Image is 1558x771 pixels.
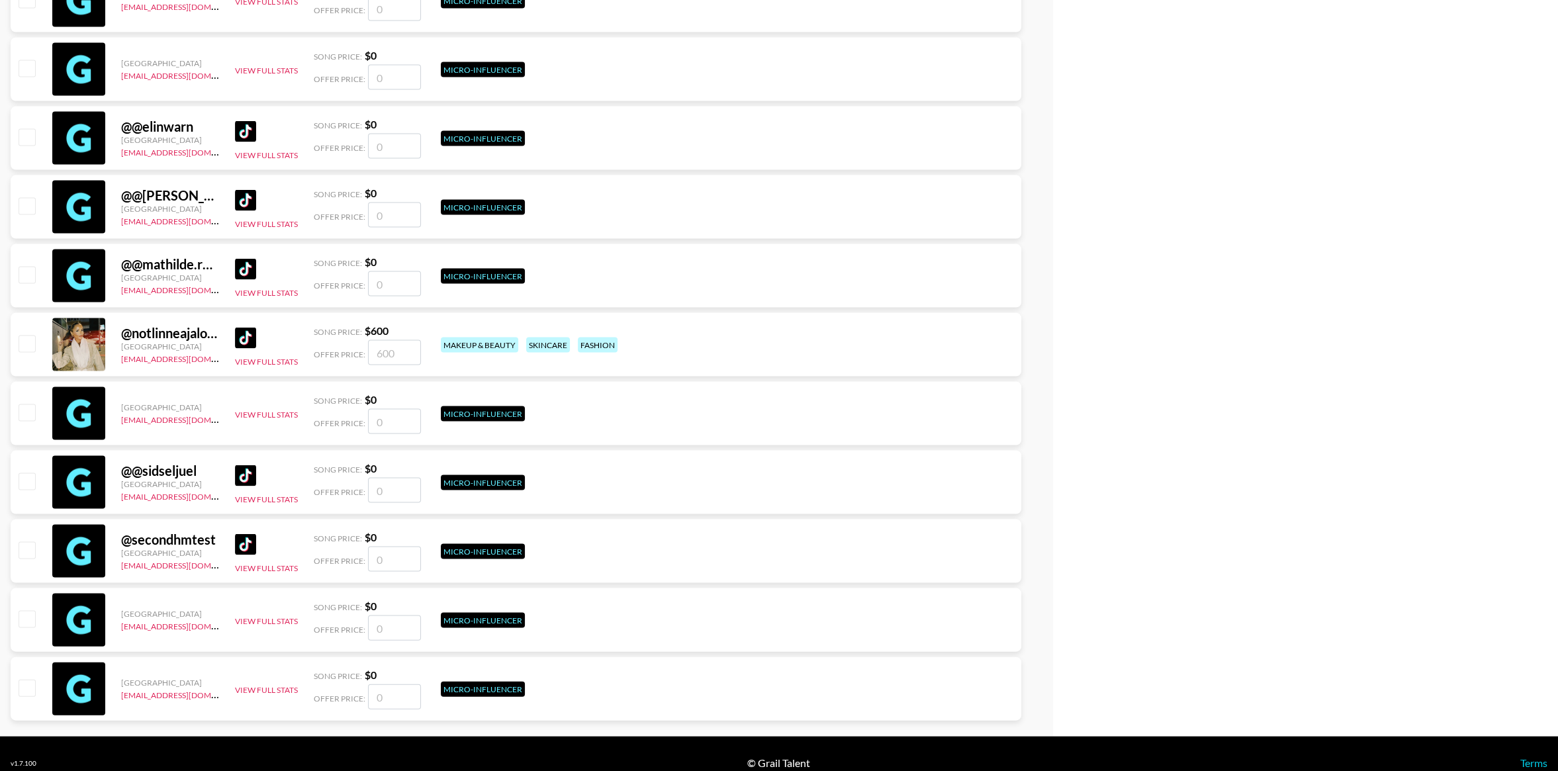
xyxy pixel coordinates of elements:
[121,118,219,135] div: @ @elinwarn
[235,288,298,298] button: View Full Stats
[314,189,362,199] span: Song Price:
[11,759,36,768] div: v 1.7.100
[314,556,365,566] span: Offer Price:
[368,340,421,365] input: 600
[121,273,219,283] div: [GEOGRAPHIC_DATA]
[314,602,362,612] span: Song Price:
[365,49,377,62] strong: $ 0
[121,479,219,489] div: [GEOGRAPHIC_DATA]
[365,255,377,268] strong: $ 0
[441,613,525,628] div: Micro-Influencer
[235,121,256,142] img: TikTok
[121,135,219,145] div: [GEOGRAPHIC_DATA]
[314,74,365,84] span: Offer Price:
[235,410,298,420] button: View Full Stats
[314,533,362,543] span: Song Price:
[747,756,810,770] div: © Grail Talent
[441,475,525,490] div: Micro-Influencer
[121,58,219,68] div: [GEOGRAPHIC_DATA]
[121,351,254,364] a: [EMAIL_ADDRESS][DOMAIN_NAME]
[314,349,365,359] span: Offer Price:
[314,281,365,291] span: Offer Price:
[121,256,219,273] div: @ @mathilde.roien
[365,187,377,199] strong: $ 0
[314,52,362,62] span: Song Price:
[121,619,254,631] a: [EMAIL_ADDRESS][DOMAIN_NAME]
[441,682,525,697] div: Micro-Influencer
[235,66,298,75] button: View Full Stats
[365,393,377,406] strong: $ 0
[121,145,254,158] a: [EMAIL_ADDRESS][DOMAIN_NAME]
[235,685,298,695] button: View Full Stats
[235,150,298,160] button: View Full Stats
[441,200,525,215] div: Micro-Influencer
[121,558,254,570] a: [EMAIL_ADDRESS][DOMAIN_NAME]
[314,143,365,153] span: Offer Price:
[121,688,254,700] a: [EMAIL_ADDRESS][DOMAIN_NAME]
[314,258,362,268] span: Song Price:
[121,489,254,502] a: [EMAIL_ADDRESS][DOMAIN_NAME]
[441,62,525,77] div: Micro-Influencer
[368,547,421,572] input: 0
[368,615,421,641] input: 0
[578,338,618,353] div: fashion
[365,531,377,543] strong: $ 0
[235,534,256,555] img: TikTok
[121,214,254,226] a: [EMAIL_ADDRESS][DOMAIN_NAME]
[365,118,377,130] strong: $ 0
[314,418,365,428] span: Offer Price:
[235,563,298,573] button: View Full Stats
[314,487,365,497] span: Offer Price:
[121,283,254,295] a: [EMAIL_ADDRESS][DOMAIN_NAME]
[121,325,219,341] div: @ notlinneajalowietzki
[121,609,219,619] div: [GEOGRAPHIC_DATA]
[235,465,256,486] img: TikTok
[121,548,219,558] div: [GEOGRAPHIC_DATA]
[368,65,421,90] input: 0
[368,134,421,159] input: 0
[121,531,219,548] div: @ secondhmtest
[314,625,365,635] span: Offer Price:
[365,600,377,612] strong: $ 0
[121,68,254,81] a: [EMAIL_ADDRESS][DOMAIN_NAME]
[368,684,421,709] input: 0
[235,357,298,367] button: View Full Stats
[365,462,377,475] strong: $ 0
[1520,756,1547,769] a: Terms
[121,341,219,351] div: [GEOGRAPHIC_DATA]
[314,694,365,703] span: Offer Price:
[121,187,219,204] div: @ @[PERSON_NAME].stenlof
[121,402,219,412] div: [GEOGRAPHIC_DATA]
[441,269,525,284] div: Micro-Influencer
[121,412,254,425] a: [EMAIL_ADDRESS][DOMAIN_NAME]
[368,203,421,228] input: 0
[368,271,421,296] input: 0
[368,409,421,434] input: 0
[441,406,525,422] div: Micro-Influencer
[314,396,362,406] span: Song Price:
[368,478,421,503] input: 0
[365,324,389,337] strong: $ 600
[441,544,525,559] div: Micro-Influencer
[441,131,525,146] div: Micro-Influencer
[235,259,256,280] img: TikTok
[314,671,362,681] span: Song Price:
[121,678,219,688] div: [GEOGRAPHIC_DATA]
[441,338,518,353] div: makeup & beauty
[314,465,362,475] span: Song Price:
[314,5,365,15] span: Offer Price:
[121,463,219,479] div: @ @sidseljuel
[121,204,219,214] div: [GEOGRAPHIC_DATA]
[314,120,362,130] span: Song Price:
[235,494,298,504] button: View Full Stats
[235,190,256,211] img: TikTok
[235,616,298,626] button: View Full Stats
[314,327,362,337] span: Song Price:
[235,219,298,229] button: View Full Stats
[526,338,570,353] div: skincare
[235,328,256,349] img: TikTok
[314,212,365,222] span: Offer Price:
[365,668,377,681] strong: $ 0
